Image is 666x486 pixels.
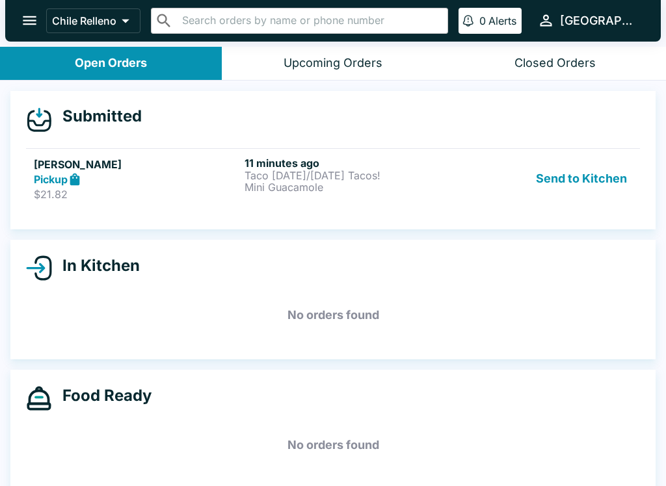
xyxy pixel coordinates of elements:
div: Open Orders [75,56,147,71]
h5: [PERSON_NAME] [34,157,239,172]
p: 0 [479,14,486,27]
h5: No orders found [26,422,640,468]
a: [PERSON_NAME]Pickup$21.8211 minutes agoTaco [DATE]/[DATE] Tacos!Mini GuacamoleSend to Kitchen [26,148,640,209]
div: [GEOGRAPHIC_DATA] [560,13,640,29]
input: Search orders by name or phone number [178,12,442,30]
p: $21.82 [34,188,239,201]
button: Send to Kitchen [531,157,632,201]
p: Taco [DATE]/[DATE] Tacos! [245,170,450,181]
h4: In Kitchen [52,256,140,275]
div: Closed Orders [514,56,596,71]
button: [GEOGRAPHIC_DATA] [532,6,645,34]
p: Mini Guacamole [245,181,450,193]
h4: Food Ready [52,386,152,405]
button: open drawer [13,4,46,37]
p: Alerts [488,14,516,27]
p: Chile Relleno [52,14,116,27]
strong: Pickup [34,173,68,186]
div: Upcoming Orders [284,56,382,71]
h6: 11 minutes ago [245,157,450,170]
h5: No orders found [26,292,640,339]
h4: Submitted [52,107,142,126]
button: Chile Relleno [46,8,140,33]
